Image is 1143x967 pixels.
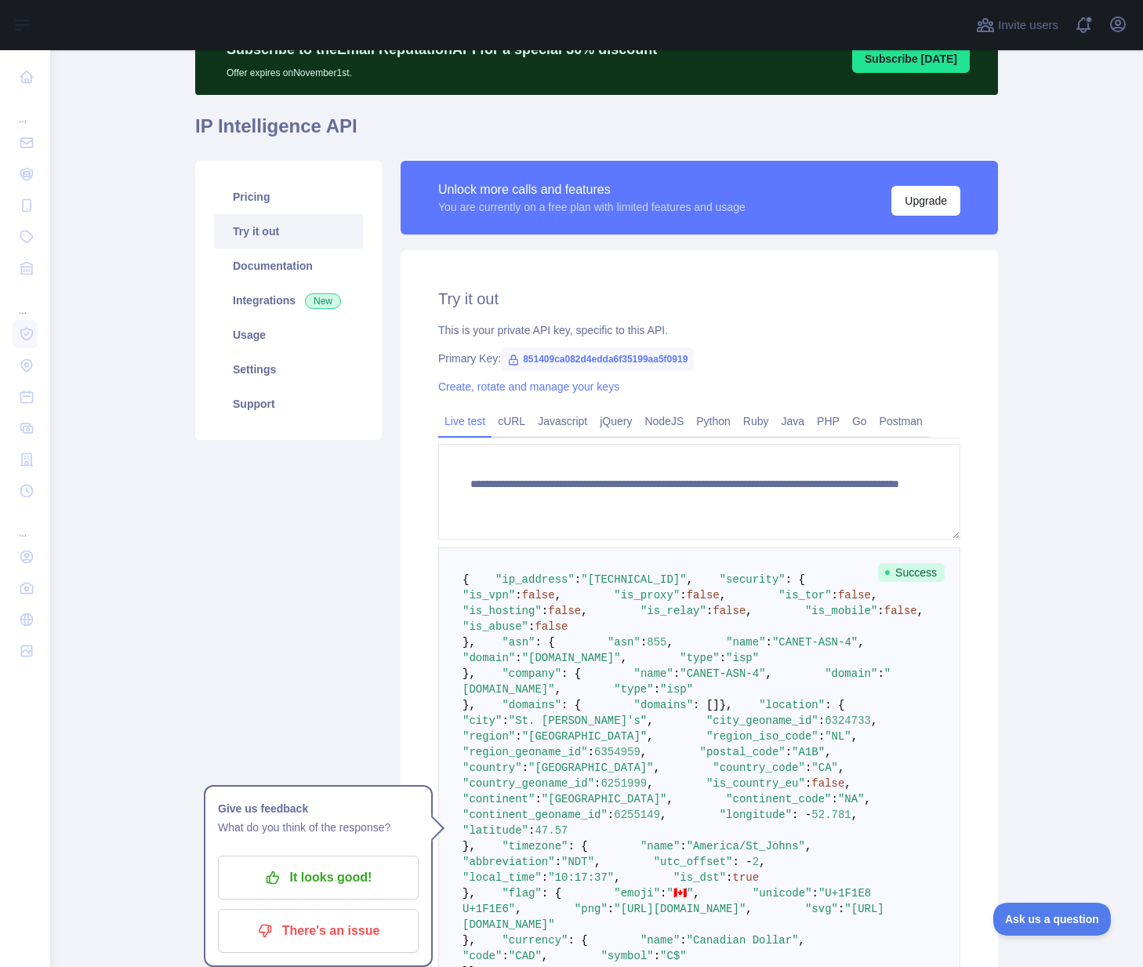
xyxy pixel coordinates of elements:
[746,605,752,617] span: ,
[555,589,561,602] span: ,
[438,199,746,215] div: You are currently on a free plan with limited features and usage
[759,699,825,711] span: "location"
[825,714,871,727] span: 6324733
[463,730,515,743] span: "region"
[917,605,923,617] span: ,
[726,871,732,884] span: :
[492,409,532,434] a: cURL
[792,746,825,758] span: "A1B"
[687,840,805,852] span: "America/St_Johns"
[535,793,541,805] span: :
[594,777,601,790] span: :
[542,605,548,617] span: :
[463,871,542,884] span: "local_time"
[825,730,851,743] span: "NL"
[522,652,621,664] span: "[DOMAIN_NAME]"
[614,683,653,696] span: "type"
[555,856,561,868] span: :
[218,909,419,953] button: There's an issue
[640,840,680,852] span: "name"
[438,288,960,310] h2: Try it out
[515,652,521,664] span: :
[463,809,608,821] span: "continent_geoname_id"
[877,605,884,617] span: :
[766,667,772,680] span: ,
[528,824,535,837] span: :
[720,809,792,821] span: "longitude"
[218,799,419,818] h1: Give us feedback
[218,856,419,900] button: It looks good!
[542,887,561,900] span: : {
[542,793,667,805] span: "[GEOGRAPHIC_DATA]"
[509,950,542,962] span: "CAD"
[772,636,858,649] span: "CANET-ASN-4"
[542,950,548,962] span: ,
[463,620,528,633] span: "is_abuse"
[844,777,851,790] span: ,
[463,777,594,790] span: "country_geoname_id"
[227,60,657,79] p: Offer expires on November 1st.
[680,667,765,680] span: "CANET-ASN-4"
[463,573,469,586] span: {
[660,950,687,962] span: "C$"
[608,903,614,915] span: :
[720,699,733,711] span: },
[463,934,476,947] span: },
[667,636,673,649] span: ,
[811,777,844,790] span: false
[673,871,726,884] span: "is_dst"
[502,667,561,680] span: "company"
[608,636,640,649] span: "asn"
[775,409,811,434] a: Java
[581,573,686,586] span: "[TECHNICAL_ID]"
[542,871,548,884] span: :
[502,887,541,900] span: "flag"
[706,777,805,790] span: "is_country_eu"
[713,605,746,617] span: false
[647,714,653,727] span: ,
[805,762,811,774] span: :
[838,793,865,805] span: "NA"
[851,730,858,743] span: ,
[463,824,528,837] span: "latitude"
[832,793,838,805] span: :
[720,652,726,664] span: :
[305,293,341,309] span: New
[522,589,555,602] span: false
[726,636,765,649] span: "name"
[575,573,581,586] span: :
[812,887,818,900] span: :
[214,249,363,283] a: Documentation
[522,730,648,743] span: "[GEOGRAPHIC_DATA]"
[871,714,877,727] span: ,
[838,589,871,602] span: false
[555,683,561,696] span: ,
[214,387,363,421] a: Support
[463,746,588,758] span: "region_geoname_id"
[463,856,555,868] span: "abbreviation"
[614,809,660,821] span: 6255149
[805,840,811,852] span: ,
[654,950,660,962] span: :
[528,762,654,774] span: "[GEOGRAPHIC_DATA]"
[502,950,508,962] span: :
[693,699,720,711] span: : []
[805,605,877,617] span: "is_mobile"
[522,762,528,774] span: :
[680,589,686,602] span: :
[998,16,1058,35] span: Invite users
[195,114,998,151] h1: IP Intelligence API
[792,809,811,821] span: : -
[733,871,760,884] span: true
[726,652,759,664] span: "isp"
[825,746,831,758] span: ,
[778,589,831,602] span: "is_tor"
[438,380,619,393] a: Create, rotate and manage your keys
[706,730,818,743] span: "region_iso_code"
[680,652,719,664] span: "type"
[706,605,713,617] span: :
[838,762,844,774] span: ,
[713,762,805,774] span: "country_code"
[733,856,753,868] span: : -
[438,180,746,199] div: Unlock more calls and features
